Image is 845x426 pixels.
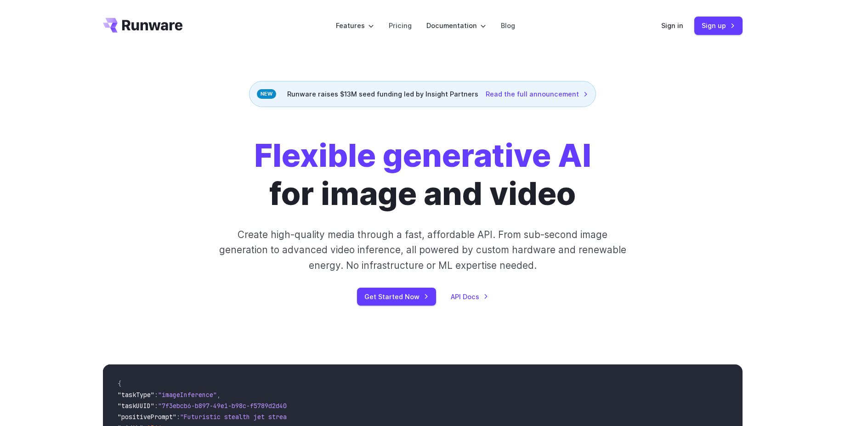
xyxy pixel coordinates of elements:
[336,20,374,31] label: Features
[249,81,596,107] div: Runware raises $13M seed funding led by Insight Partners
[501,20,515,31] a: Blog
[451,291,488,302] a: API Docs
[154,402,158,410] span: :
[357,288,436,306] a: Get Started Now
[158,391,217,399] span: "imageInference"
[426,20,486,31] label: Documentation
[217,391,221,399] span: ,
[486,89,588,99] a: Read the full announcement
[118,402,154,410] span: "taskUUID"
[180,413,515,421] span: "Futuristic stealth jet streaking through a neon-lit cityscape with glowing purple exhaust"
[154,391,158,399] span: :
[218,227,627,273] p: Create high-quality media through a fast, affordable API. From sub-second image generation to adv...
[661,20,683,31] a: Sign in
[158,402,298,410] span: "7f3ebcb6-b897-49e1-b98c-f5789d2d40d7"
[118,380,121,388] span: {
[254,136,591,212] h1: for image and video
[176,413,180,421] span: :
[118,391,154,399] span: "taskType"
[103,18,183,33] a: Go to /
[254,136,591,175] strong: Flexible generative AI
[694,17,743,34] a: Sign up
[389,20,412,31] a: Pricing
[118,413,176,421] span: "positivePrompt"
